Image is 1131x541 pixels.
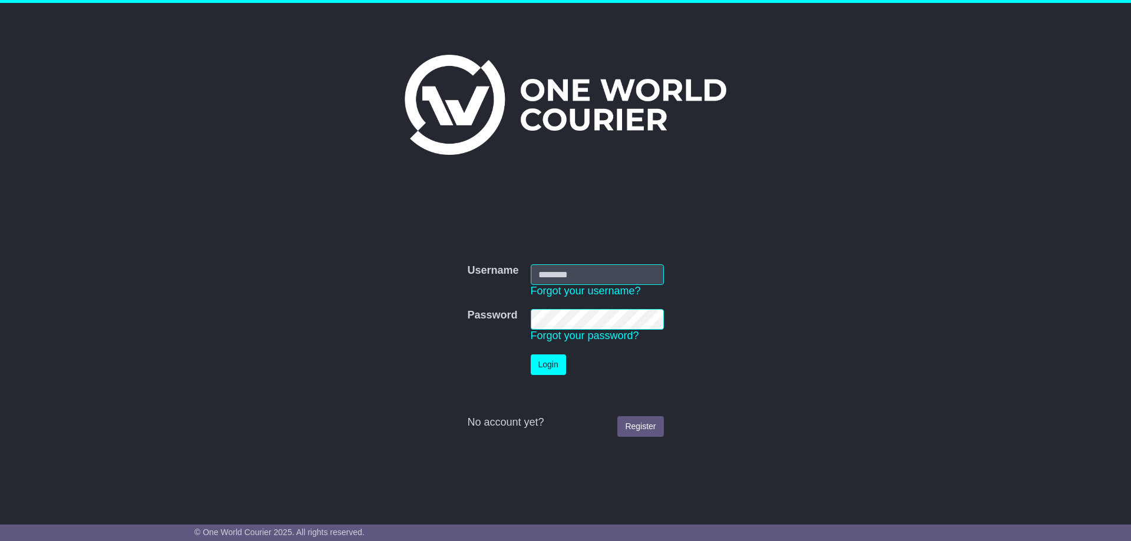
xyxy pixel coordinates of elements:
img: One World [405,55,726,155]
label: Password [467,309,517,322]
button: Login [531,354,566,375]
div: No account yet? [467,416,663,429]
a: Forgot your username? [531,285,641,297]
label: Username [467,264,518,277]
a: Forgot your password? [531,330,639,341]
span: © One World Courier 2025. All rights reserved. [194,527,365,537]
a: Register [617,416,663,437]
